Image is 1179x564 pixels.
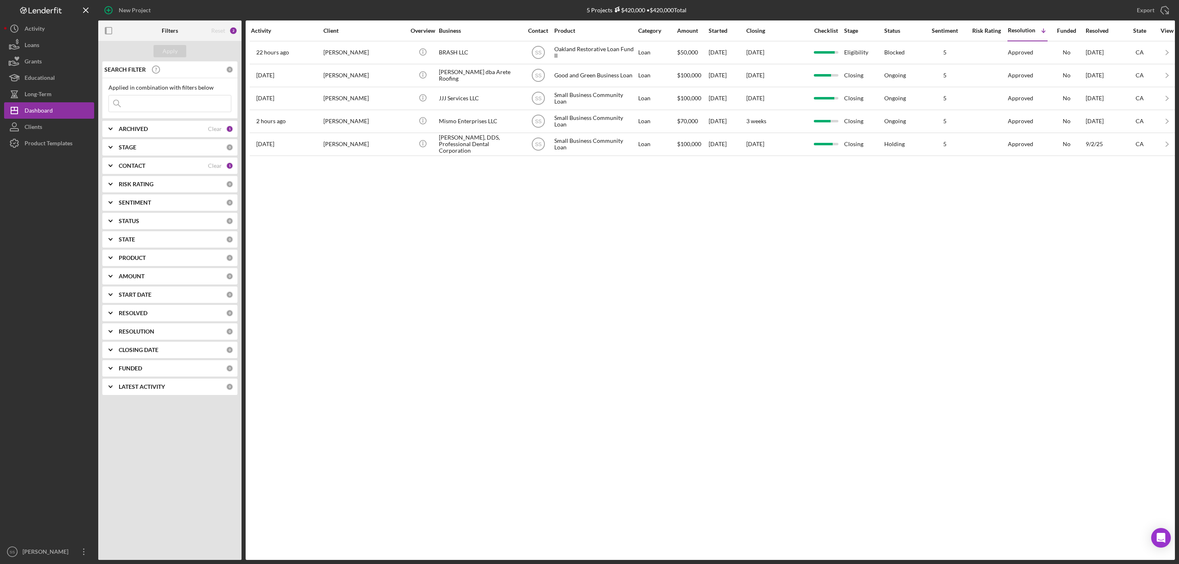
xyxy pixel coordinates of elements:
div: 0 [226,199,233,206]
div: Status [884,27,924,34]
text: SS [535,73,541,79]
b: RISK RATING [119,181,154,187]
div: Small Business Community Loan [554,133,636,155]
div: Client [323,27,405,34]
div: 5 Projects • $420,000 Total [587,7,687,14]
button: Activity [4,20,94,37]
div: Applied in combination with filters below [108,84,231,91]
div: [PERSON_NAME] [20,544,74,562]
div: 0 [226,144,233,151]
div: Ongoing [884,118,906,124]
div: No [1048,49,1085,56]
div: CA [1123,95,1156,102]
div: 0 [226,291,233,298]
div: Oakland Restorative Loan Fund II [554,42,636,63]
div: Small Business Community Loan [554,111,636,132]
div: 0 [226,346,233,354]
div: Overview [407,27,438,34]
div: Grants [25,53,42,72]
div: Loan [638,42,676,63]
time: 2025-09-15 16:21 [256,95,274,102]
b: RESOLUTION [119,328,154,335]
div: Holding [884,141,905,147]
div: [PERSON_NAME] [323,42,405,63]
div: Clear [208,162,222,169]
div: $100,000 [677,88,708,109]
div: Sentiment [924,27,965,34]
div: [PERSON_NAME], DDS, Professional Dental Corporation [439,133,521,155]
div: CA [1123,141,1156,147]
div: $420,000 [612,7,645,14]
b: AMOUNT [119,273,145,280]
button: SS[PERSON_NAME] [4,544,94,560]
time: [DATE] [746,140,764,147]
div: Amount [677,27,708,34]
div: Approved [1008,118,1033,124]
div: $100,000 [677,65,708,86]
div: Approved [1008,141,1033,147]
div: [DATE] [1086,42,1123,63]
div: Resolved [1086,27,1123,34]
div: 0 [226,328,233,335]
div: Loan [638,65,676,86]
div: 0 [226,309,233,317]
time: 2025-09-11 15:19 [256,141,274,147]
div: [DATE] [1086,88,1123,109]
div: Business [439,27,521,34]
div: 5 [924,118,965,124]
div: Resolution [1008,27,1035,34]
div: Activity [25,20,45,39]
div: [DATE] [709,111,745,132]
b: PRODUCT [119,255,146,261]
div: JJJ Services LLC [439,88,521,109]
b: SENTIMENT [119,199,151,206]
div: 5 [924,141,965,147]
div: Stage [844,27,883,34]
div: CA [1123,118,1156,124]
div: Category [638,27,676,34]
time: 2025-09-16 20:08 [256,49,289,56]
div: 2 [229,27,237,35]
div: CA [1123,49,1156,56]
div: Loans [25,37,39,55]
div: 5 [924,95,965,102]
div: 1 [226,162,233,169]
div: View [1157,27,1177,34]
b: ARCHIVED [119,126,148,132]
div: Blocked [884,49,905,56]
a: Dashboard [4,102,94,119]
text: SS [535,142,541,147]
button: Grants [4,53,94,70]
a: Loans [4,37,94,53]
div: [DATE] [1086,65,1123,86]
div: 9/2/25 [1086,133,1123,155]
div: 1 [226,125,233,133]
b: Filters [162,27,178,34]
div: No [1048,118,1085,124]
b: STAGE [119,144,136,151]
div: [DATE] [1086,111,1123,132]
div: No [1048,141,1085,147]
div: Small Business Community Loan [554,88,636,109]
button: Long-Term [4,86,94,102]
button: Educational [4,70,94,86]
b: CLOSING DATE [119,347,158,353]
div: Closing [746,27,808,34]
div: State [1123,27,1156,34]
div: Loan [638,88,676,109]
div: Checklist [809,27,843,34]
div: Approved [1008,95,1033,102]
time: [DATE] [746,95,764,102]
div: 0 [226,254,233,262]
div: Approved [1008,49,1033,56]
div: Clients [25,119,42,137]
time: 2025-09-17 16:44 [256,118,286,124]
div: $70,000 [677,111,708,132]
div: Activity [251,27,323,34]
div: 0 [226,365,233,372]
div: [DATE] [709,88,745,109]
div: Risk Rating [966,27,1007,34]
div: [PERSON_NAME] [323,111,405,132]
